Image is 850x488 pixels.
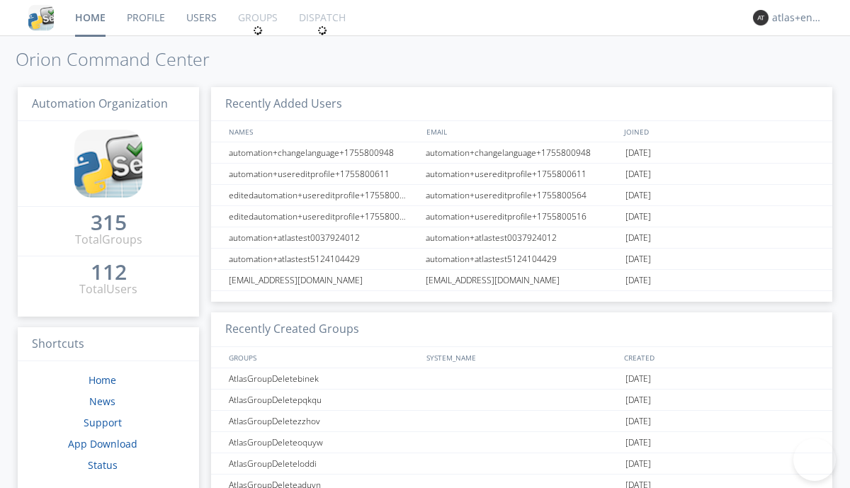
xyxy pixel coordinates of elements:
[620,121,819,142] div: JOINED
[68,437,137,450] a: App Download
[225,368,421,389] div: AtlasGroupDeletebinek
[422,185,622,205] div: automation+usereditprofile+1755800564
[625,227,651,249] span: [DATE]
[625,185,651,206] span: [DATE]
[423,347,620,368] div: SYSTEM_NAME
[317,25,327,35] img: spin.svg
[18,327,199,362] h3: Shortcuts
[89,373,116,387] a: Home
[423,121,620,142] div: EMAIL
[422,249,622,269] div: automation+atlastest5124104429
[625,142,651,164] span: [DATE]
[625,432,651,453] span: [DATE]
[79,281,137,297] div: Total Users
[625,368,651,390] span: [DATE]
[422,270,622,290] div: [EMAIL_ADDRESS][DOMAIN_NAME]
[422,206,622,227] div: automation+usereditprofile+1755800516
[620,347,819,368] div: CREATED
[211,312,832,347] h3: Recently Created Groups
[211,270,832,291] a: [EMAIL_ADDRESS][DOMAIN_NAME][EMAIL_ADDRESS][DOMAIN_NAME][DATE]
[793,438,836,481] iframe: Toggle Customer Support
[422,164,622,184] div: automation+usereditprofile+1755800611
[625,270,651,291] span: [DATE]
[91,265,127,279] div: 112
[225,432,421,453] div: AtlasGroupDeleteoquyw
[772,11,825,25] div: atlas+english0001
[625,164,651,185] span: [DATE]
[211,390,832,411] a: AtlasGroupDeletepqkqu[DATE]
[225,185,421,205] div: editedautomation+usereditprofile+1755800564
[84,416,122,429] a: Support
[211,368,832,390] a: AtlasGroupDeletebinek[DATE]
[91,265,127,281] a: 112
[91,215,127,229] div: 315
[28,5,54,30] img: cddb5a64eb264b2086981ab96f4c1ba7
[211,249,832,270] a: automation+atlastest5124104429automation+atlastest5124104429[DATE]
[89,395,115,408] a: News
[211,142,832,164] a: automation+changelanguage+1755800948automation+changelanguage+1755800948[DATE]
[75,232,142,248] div: Total Groups
[32,96,168,111] span: Automation Organization
[225,164,421,184] div: automation+usereditprofile+1755800611
[625,453,651,475] span: [DATE]
[211,206,832,227] a: editedautomation+usereditprofile+1755800516automation+usereditprofile+1755800516[DATE]
[211,453,832,475] a: AtlasGroupDeleteloddi[DATE]
[91,215,127,232] a: 315
[211,185,832,206] a: editedautomation+usereditprofile+1755800564automation+usereditprofile+1755800564[DATE]
[225,390,421,410] div: AtlasGroupDeletepqkqu
[211,164,832,185] a: automation+usereditprofile+1755800611automation+usereditprofile+1755800611[DATE]
[211,87,832,122] h3: Recently Added Users
[225,347,419,368] div: GROUPS
[625,390,651,411] span: [DATE]
[211,411,832,432] a: AtlasGroupDeletezzhov[DATE]
[225,270,421,290] div: [EMAIL_ADDRESS][DOMAIN_NAME]
[211,432,832,453] a: AtlasGroupDeleteoquyw[DATE]
[74,130,142,198] img: cddb5a64eb264b2086981ab96f4c1ba7
[211,227,832,249] a: automation+atlastest0037924012automation+atlastest0037924012[DATE]
[88,458,118,472] a: Status
[625,206,651,227] span: [DATE]
[225,227,421,248] div: automation+atlastest0037924012
[422,142,622,163] div: automation+changelanguage+1755800948
[225,249,421,269] div: automation+atlastest5124104429
[225,121,419,142] div: NAMES
[225,411,421,431] div: AtlasGroupDeletezzhov
[753,10,769,25] img: 373638.png
[625,249,651,270] span: [DATE]
[225,453,421,474] div: AtlasGroupDeleteloddi
[625,411,651,432] span: [DATE]
[422,227,622,248] div: automation+atlastest0037924012
[253,25,263,35] img: spin.svg
[225,142,421,163] div: automation+changelanguage+1755800948
[225,206,421,227] div: editedautomation+usereditprofile+1755800516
